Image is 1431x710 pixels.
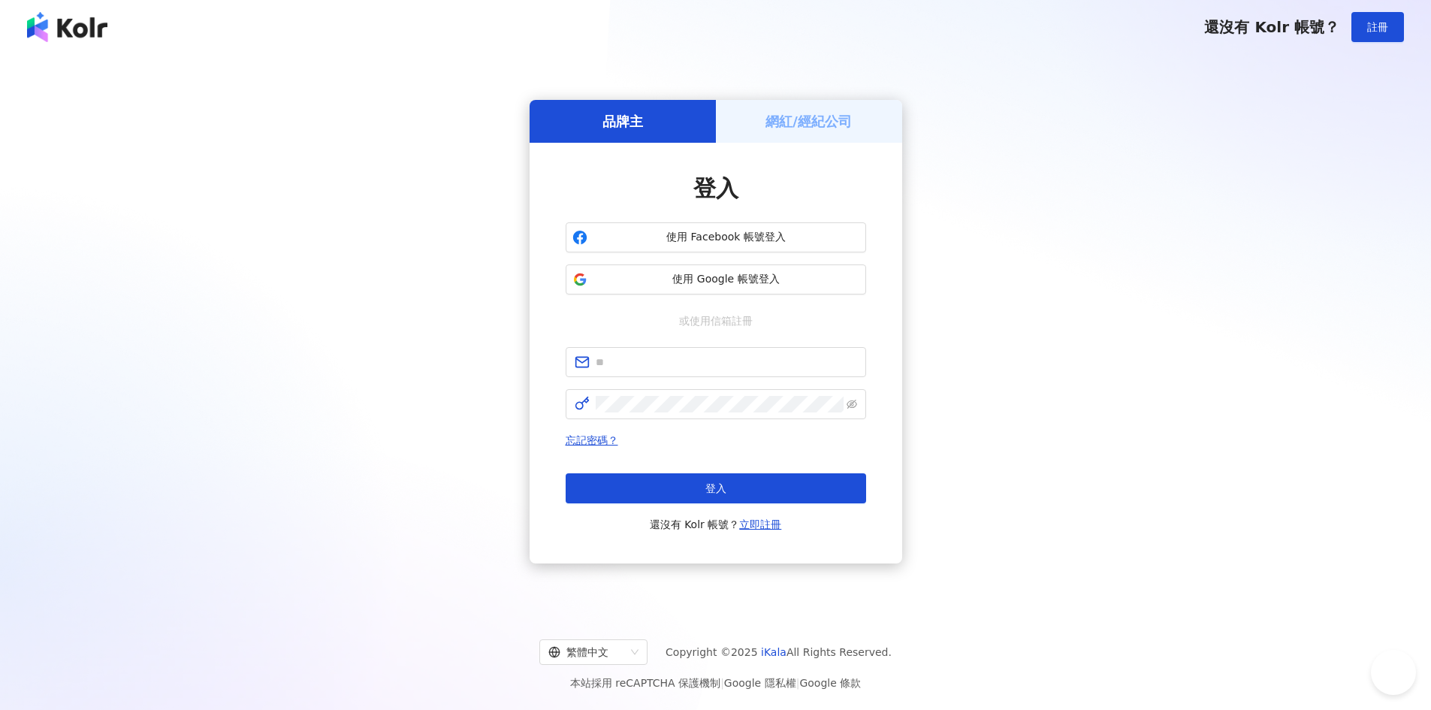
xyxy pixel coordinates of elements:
[765,112,852,131] h5: 網紅/經紀公司
[693,175,738,201] span: 登入
[548,640,625,664] div: 繁體中文
[724,677,796,689] a: Google 隱私權
[739,518,781,530] a: 立即註冊
[666,643,892,661] span: Copyright © 2025 All Rights Reserved.
[720,677,724,689] span: |
[1204,18,1339,36] span: 還沒有 Kolr 帳號？
[650,515,782,533] span: 還沒有 Kolr 帳號？
[1351,12,1404,42] button: 註冊
[847,399,857,409] span: eye-invisible
[1367,21,1388,33] span: 註冊
[27,12,107,42] img: logo
[566,473,866,503] button: 登入
[566,264,866,295] button: 使用 Google 帳號登入
[669,313,763,329] span: 或使用信箱註冊
[593,272,859,287] span: 使用 Google 帳號登入
[799,677,861,689] a: Google 條款
[796,677,800,689] span: |
[705,482,726,494] span: 登入
[566,434,618,446] a: 忘記密碼？
[761,646,786,658] a: iKala
[1371,650,1416,695] iframe: Help Scout Beacon - Open
[602,112,643,131] h5: 品牌主
[570,674,861,692] span: 本站採用 reCAPTCHA 保護機制
[593,230,859,245] span: 使用 Facebook 帳號登入
[566,222,866,252] button: 使用 Facebook 帳號登入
